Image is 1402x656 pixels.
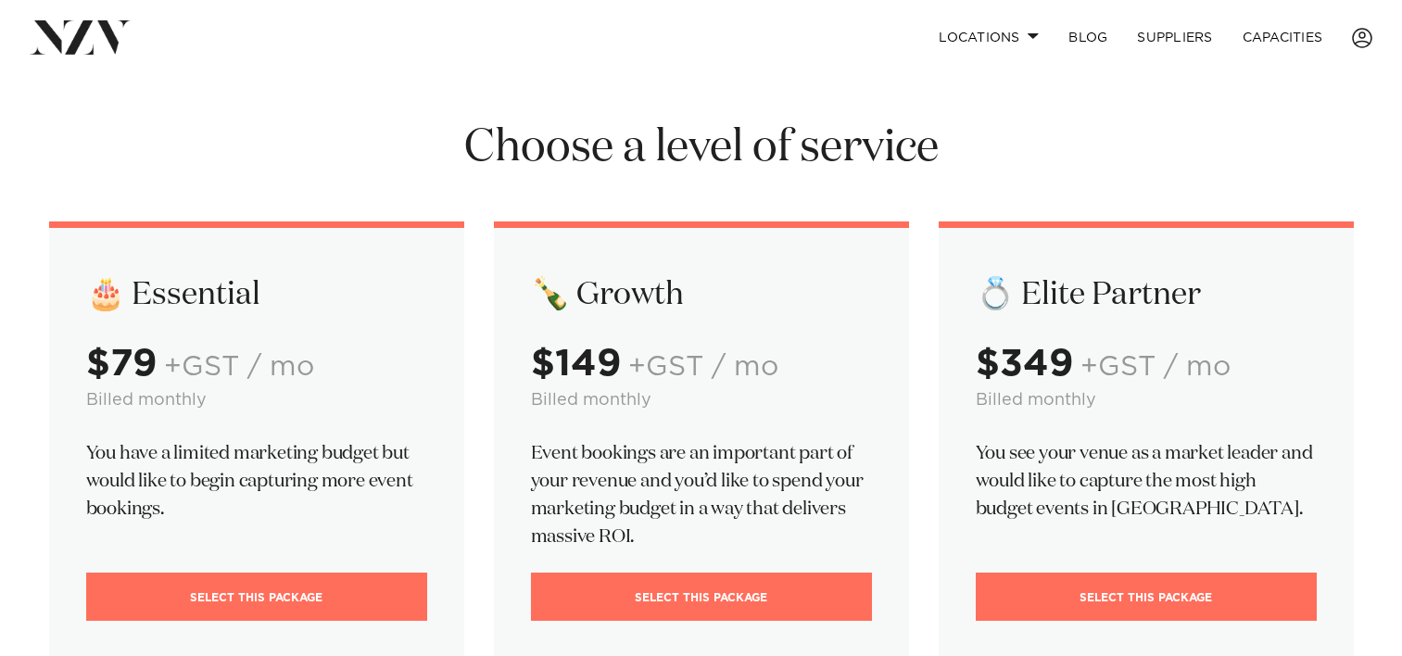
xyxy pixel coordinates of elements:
[976,439,1317,523] p: You see your venue as a market leader and would like to capture the most high budget events in [G...
[49,120,1354,177] h1: Choose a level of service
[86,346,157,383] strong: $79
[1122,18,1227,57] a: SUPPLIERS
[164,353,314,381] span: +GST / mo
[86,439,427,523] p: You have a limited marketing budget but would like to begin capturing more event bookings.
[86,274,427,315] h2: 🎂 Essential
[86,392,207,409] small: Billed monthly
[976,346,1073,383] strong: $349
[531,274,872,315] h2: 🍾 Growth
[924,18,1054,57] a: Locations
[86,573,427,621] a: Select This Package
[976,392,1096,409] small: Billed monthly
[628,353,778,381] span: +GST / mo
[531,573,872,621] a: Select This Package
[1228,18,1338,57] a: Capacities
[531,346,621,383] strong: $149
[1080,353,1231,381] span: +GST / mo
[531,392,651,409] small: Billed monthly
[30,20,131,54] img: nzv-logo.png
[976,274,1317,315] h2: 💍 Elite Partner
[976,573,1317,621] a: Select This Package
[531,439,872,550] p: Event bookings are an important part of your revenue and you’d like to spend your marketing budge...
[1054,18,1122,57] a: BLOG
